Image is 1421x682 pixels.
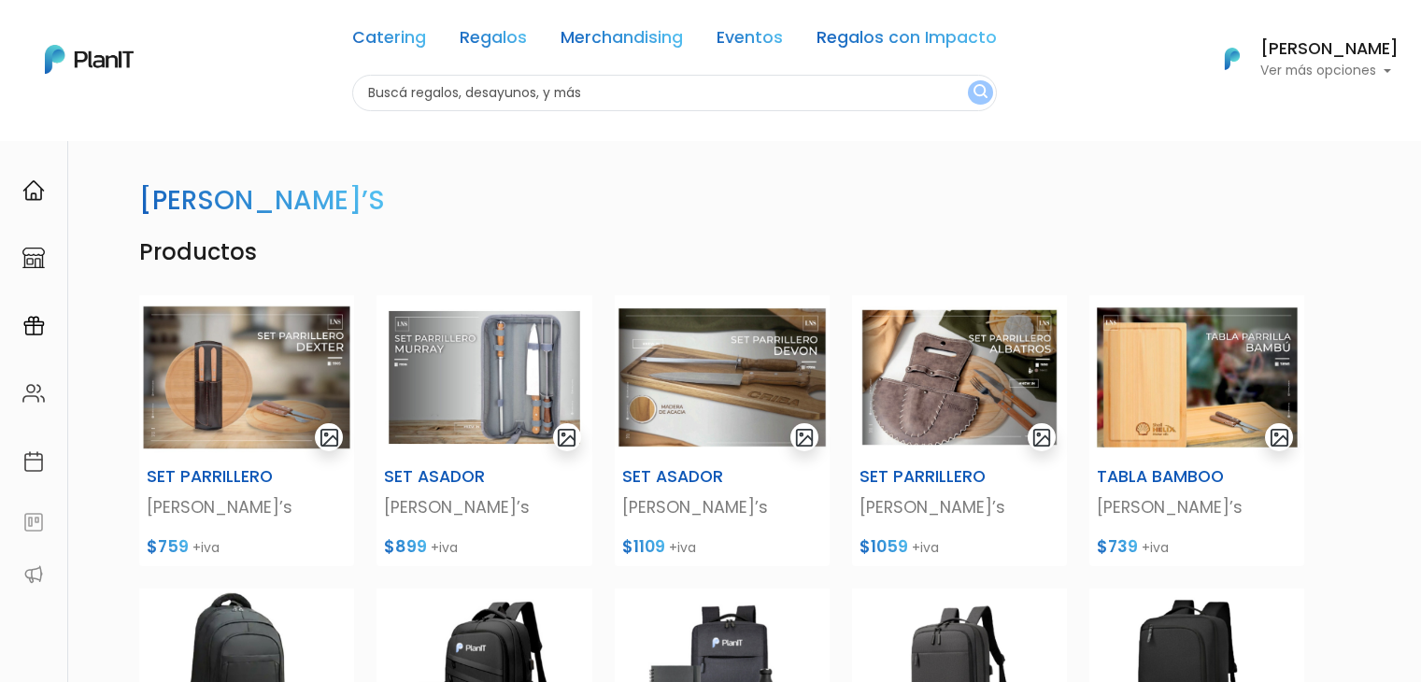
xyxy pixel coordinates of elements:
[604,295,841,566] a: gallery-light SET ASADOR [PERSON_NAME]’s $1109 +iva
[460,30,527,52] a: Regalos
[139,295,354,460] img: image__copia___copia___copia___copia___copia___copia___copia___copia___copia_-Photoroom__2_.jpg
[192,538,220,557] span: +iva
[622,535,665,558] span: $1109
[1031,427,1053,448] img: gallery-light
[22,315,45,337] img: campaigns-02234683943229c281be62815700db0a1741e53638e28bf9629b52c665b00959.svg
[615,295,830,460] img: image__copia___copia___copia___copia___copia___copia___copia___copia___copia_-Photoroom__6_.jpg
[352,30,426,52] a: Catering
[912,538,939,557] span: +iva
[22,179,45,202] img: home-e721727adea9d79c4d83392d1f703f7f8bce08238fde08b1acbfd93340b81755.svg
[717,30,783,52] a: Eventos
[431,538,458,557] span: +iva
[22,382,45,405] img: people-662611757002400ad9ed0e3c099ab2801c6687ba6c219adb57efc949bc21e19d.svg
[622,467,756,487] h6: SET ASADOR
[1260,41,1399,58] h6: [PERSON_NAME]
[128,295,365,566] a: gallery-light SET PARRILLERO [PERSON_NAME]’s $759 +iva
[319,427,340,448] img: gallery-light
[860,535,908,558] span: $1059
[1097,467,1230,487] h6: TABLA BAMBOO
[22,511,45,533] img: feedback-78b5a0c8f98aac82b08bfc38622c3050aee476f2c9584af64705fc4e61158814.svg
[365,295,603,566] a: gallery-light SET ASADOR [PERSON_NAME]’s $899 +iva
[817,30,997,52] a: Regalos con Impacto
[669,538,696,557] span: +iva
[1097,495,1297,519] p: [PERSON_NAME]’s
[852,295,1067,460] img: image__copia___copia___copia___copia___copia___copia___copia___copia___copia_-Photoroom__4_.jpg
[384,535,427,558] span: $899
[22,563,45,586] img: partners-52edf745621dab592f3b2c58e3bca9d71375a7ef29c3b500c9f145b62cc070d4.svg
[1097,535,1138,558] span: $739
[556,427,577,448] img: gallery-light
[384,495,584,519] p: [PERSON_NAME]’s
[147,467,280,487] h6: SET PARRILLERO
[384,467,518,487] h6: SET ASADOR
[45,45,134,74] img: PlanIt Logo
[352,75,997,111] input: Buscá regalos, desayunos, y más
[377,295,591,460] img: image__copia___copia___copia___copia___copia___copia___copia___copia___copia_-Photoroom.jpg
[794,427,816,448] img: gallery-light
[22,450,45,473] img: calendar-87d922413cdce8b2cf7b7f5f62616a5cf9e4887200fb71536465627b3292af00.svg
[973,84,988,102] img: search_button-432b6d5273f82d61273b3651a40e1bd1b912527efae98b1b7a1b2c0702e16a8d.svg
[1142,538,1169,557] span: +iva
[147,495,347,519] p: [PERSON_NAME]’s
[860,467,993,487] h6: SET PARRILLERO
[622,495,822,519] p: [PERSON_NAME]’s
[1260,64,1399,78] p: Ver más opciones
[139,185,385,217] h3: [PERSON_NAME]’s
[1269,427,1290,448] img: gallery-light
[1078,295,1315,566] a: gallery-light TABLA BAMBOO [PERSON_NAME]’s $739 +iva
[1089,295,1304,460] img: image__copia___copia___copia___copia___copia___copia___copia___copia___copia_-Photoroom__16_.jpg
[561,30,683,52] a: Merchandising
[147,535,189,558] span: $759
[22,247,45,269] img: marketplace-4ceaa7011d94191e9ded77b95e3339b90024bf715f7c57f8cf31f2d8c509eaba.svg
[128,239,1316,266] h4: Productos
[1212,38,1253,79] img: PlanIt Logo
[1201,35,1399,83] button: PlanIt Logo [PERSON_NAME] Ver más opciones
[860,495,1059,519] p: [PERSON_NAME]’s
[841,295,1078,566] a: gallery-light SET PARRILLERO [PERSON_NAME]’s $1059 +iva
